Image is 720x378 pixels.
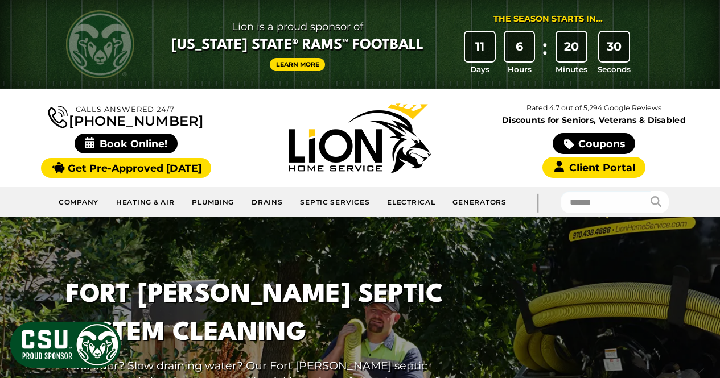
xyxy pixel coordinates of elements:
div: 11 [465,32,495,61]
div: 30 [599,32,629,61]
a: Client Portal [542,157,645,178]
div: | [515,187,561,217]
img: Lion Home Service [289,103,431,173]
span: Minutes [556,64,587,75]
div: : [539,32,550,76]
p: Rated 4.7 out of 5,294 Google Reviews [477,102,711,114]
span: Hours [508,64,532,75]
span: [US_STATE] State® Rams™ Football [171,36,423,55]
a: [PHONE_NUMBER] [48,103,203,128]
img: CSU Rams logo [66,10,134,78]
h1: Fort [PERSON_NAME] Septic System Cleaning [66,276,480,352]
a: Company [50,192,108,213]
a: Electrical [378,192,444,213]
span: Days [470,64,489,75]
div: The Season Starts in... [493,13,603,26]
img: CSU Sponsor Badge [9,320,122,369]
a: Generators [444,192,515,213]
span: Discounts for Seniors, Veterans & Disabled [479,116,709,124]
div: 6 [505,32,534,61]
span: Book Online! [75,134,178,153]
a: Plumbing [183,192,243,213]
div: 20 [557,32,586,61]
span: Lion is a proud sponsor of [171,18,423,36]
a: Learn More [270,58,326,71]
a: Septic Services [291,192,378,213]
a: Get Pre-Approved [DATE] [41,158,211,178]
span: Seconds [598,64,631,75]
a: Drains [243,192,291,213]
a: Heating & Air [108,192,183,213]
a: Coupons [553,133,635,154]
